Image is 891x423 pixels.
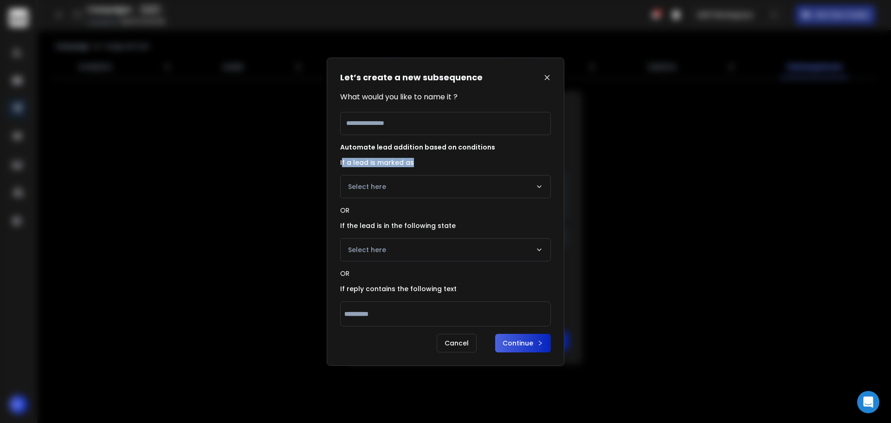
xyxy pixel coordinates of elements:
[348,245,386,254] p: Select here
[340,286,551,292] label: If reply contains the following text
[340,206,551,215] h2: OR
[857,391,879,413] div: Open Intercom Messenger
[348,182,386,191] p: Select here
[340,71,483,84] h1: Let’s create a new subsequence
[340,159,551,166] label: If a lead is marked as
[340,269,551,278] h2: OR
[340,91,551,103] p: What would you like to name it ?
[495,334,551,352] button: Continue
[340,222,551,229] label: If the lead is in the following state
[437,334,477,352] p: Cancel
[340,143,551,152] h2: Automate lead addition based on conditions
